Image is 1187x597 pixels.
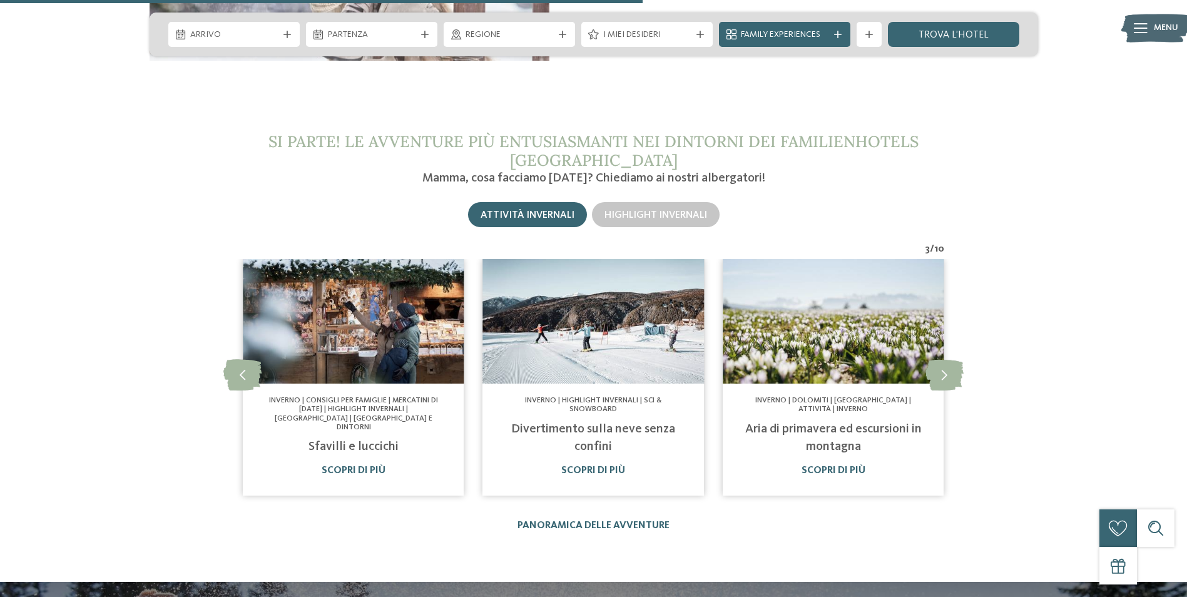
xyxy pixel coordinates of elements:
span: Inverno | Highlight invernali | Sci & snowboard [525,397,661,413]
span: Highlight invernali [604,210,707,220]
span: Family Experiences [741,29,828,41]
span: Regione [466,29,553,41]
img: Family hotel in montagna d’inverno: 10 consigli per voi [243,259,464,384]
span: Si parte! Le avventure più entusiasmanti nei dintorni dei Familienhotels [GEOGRAPHIC_DATA] [268,131,919,170]
span: I miei desideri [603,29,691,41]
span: 10 [934,242,944,256]
a: Scopri di più [561,466,625,476]
a: Scopri di più [322,466,385,476]
span: Attività invernali [481,210,574,220]
a: Sfavilli e luccichi [308,441,399,453]
img: Family hotel in montagna d’inverno: 10 consigli per voi [723,259,944,384]
span: Arrivo [190,29,278,41]
a: Aria di primavera ed escursioni in montagna [745,423,922,453]
a: Panoramica delle avventure [517,521,670,531]
span: 3 [925,242,930,256]
img: Family hotel in montagna d’inverno: 10 consigli per voi [483,259,704,384]
a: Divertimento sulla neve senza confini [511,423,675,453]
a: trova l’hotel [888,22,1019,47]
span: Mamma, cosa facciamo [DATE]? Chiediamo ai nostri albergatori! [422,172,765,185]
span: Inverno | Consigli per famiglie | Mercatini di [DATE] | Highlight invernali | [GEOGRAPHIC_DATA] |... [269,397,438,431]
span: Inverno | Dolomiti | [GEOGRAPHIC_DATA] | Attività | Inverno [755,397,911,413]
a: Scopri di più [802,466,865,476]
span: Partenza [328,29,415,41]
span: / [930,242,934,256]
